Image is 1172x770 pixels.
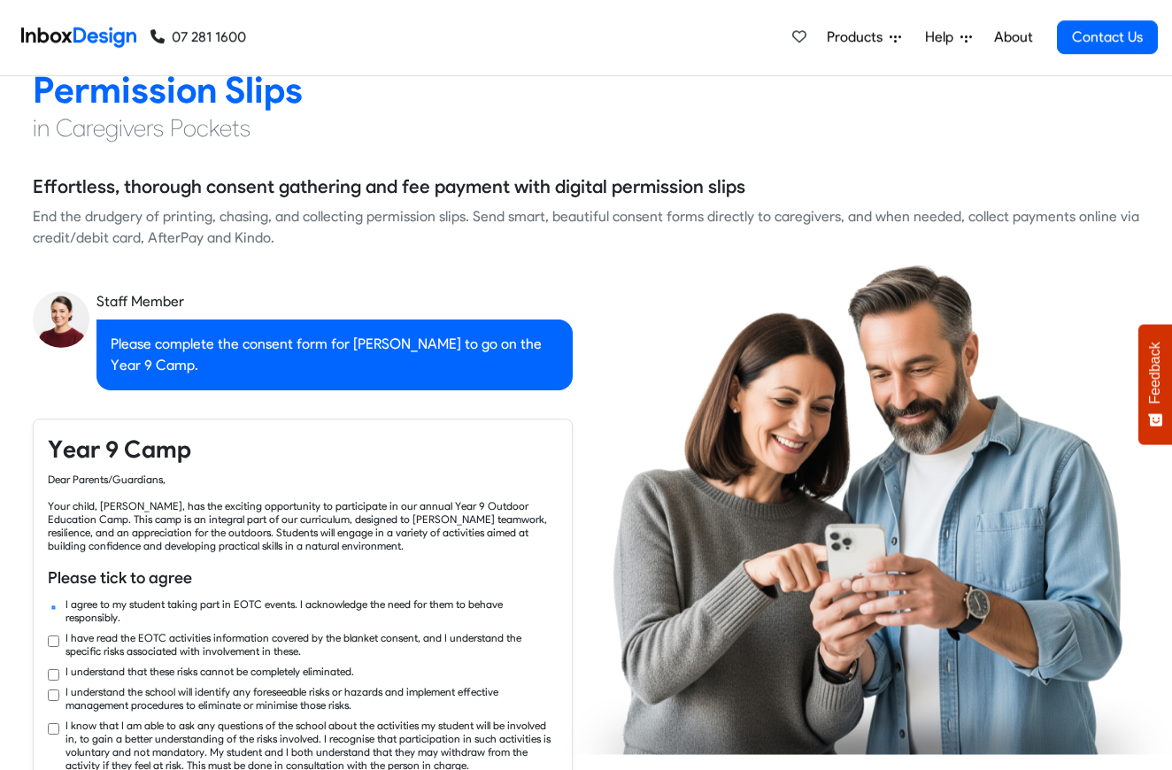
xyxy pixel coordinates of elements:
span: Products [827,27,890,49]
button: Feedback - Show survey [1138,325,1172,445]
div: Dear Parents/Guardians, Your child, [PERSON_NAME], has the exciting opportunity to participate in... [48,474,558,553]
img: staff_avatar.png [33,292,89,349]
h6: Please tick to agree [48,567,558,590]
a: Contact Us [1057,21,1158,55]
label: I agree to my student taking part in EOTC events. I acknowledge the need for them to behave respo... [66,598,558,625]
label: I have read the EOTC activities information covered by the blanket consent, and I understand the ... [66,632,558,658]
div: Staff Member [96,292,573,313]
div: End the drudgery of printing, chasing, and collecting permission slips. Send smart, beautiful con... [33,207,1139,250]
span: Feedback [1147,343,1163,404]
a: About [989,20,1037,56]
h4: in Caregivers Pockets [33,113,1139,145]
div: Please complete the consent form for [PERSON_NAME] to go on the Year 9 Camp. [96,320,573,391]
a: 07 281 1600 [150,27,246,49]
label: I understand the school will identify any foreseeable risks or hazards and implement effective ma... [66,686,558,712]
h2: Permission Slips [33,68,1139,113]
span: Help [925,27,960,49]
h4: Year 9 Camp [48,435,558,466]
label: I understand that these risks cannot be completely eliminated. [66,666,354,679]
h5: Effortless, thorough consent gathering and fee payment with digital permission slips [33,174,745,201]
a: Products [820,20,908,56]
a: Help [918,20,979,56]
